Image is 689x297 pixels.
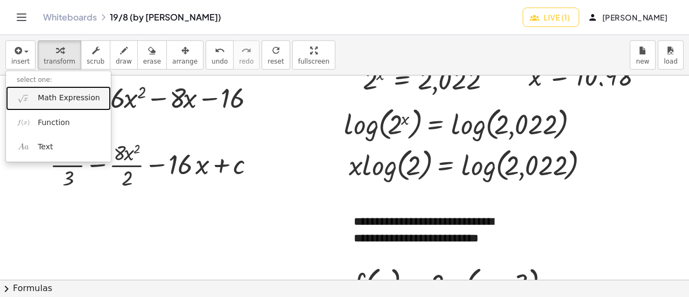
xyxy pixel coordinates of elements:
button: undoundo [206,40,234,70]
a: Whiteboards [43,12,97,23]
img: sqrt_x.png [17,92,30,105]
span: arrange [172,58,198,65]
span: insert [11,58,30,65]
a: Function [6,110,111,135]
button: fullscreen [292,40,335,70]
span: Live (1) [532,12,570,22]
img: f_x.png [17,116,30,129]
span: transform [44,58,75,65]
button: erase [137,40,167,70]
span: [PERSON_NAME] [590,12,667,22]
button: refreshreset [262,40,290,70]
button: draw [110,40,138,70]
button: transform [38,40,81,70]
span: Function [38,118,70,128]
span: scrub [87,58,104,65]
i: redo [241,44,251,57]
i: undo [215,44,225,57]
span: redo [239,58,254,65]
span: erase [143,58,161,65]
button: Live (1) [523,8,579,27]
span: Math Expression [38,93,100,103]
button: [PERSON_NAME] [581,8,676,27]
a: Text [6,135,111,159]
span: reset [268,58,284,65]
span: load [664,58,678,65]
button: scrub [81,40,110,70]
li: select one: [6,74,111,86]
button: new [630,40,656,70]
button: redoredo [233,40,259,70]
img: Aa.png [17,140,30,154]
a: Math Expression [6,86,111,110]
button: arrange [166,40,203,70]
span: Text [38,142,53,153]
i: refresh [271,44,281,57]
button: insert [5,40,36,70]
span: draw [116,58,132,65]
button: Toggle navigation [13,9,30,26]
span: undo [212,58,228,65]
button: load [658,40,684,70]
span: new [636,58,650,65]
span: fullscreen [298,58,329,65]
